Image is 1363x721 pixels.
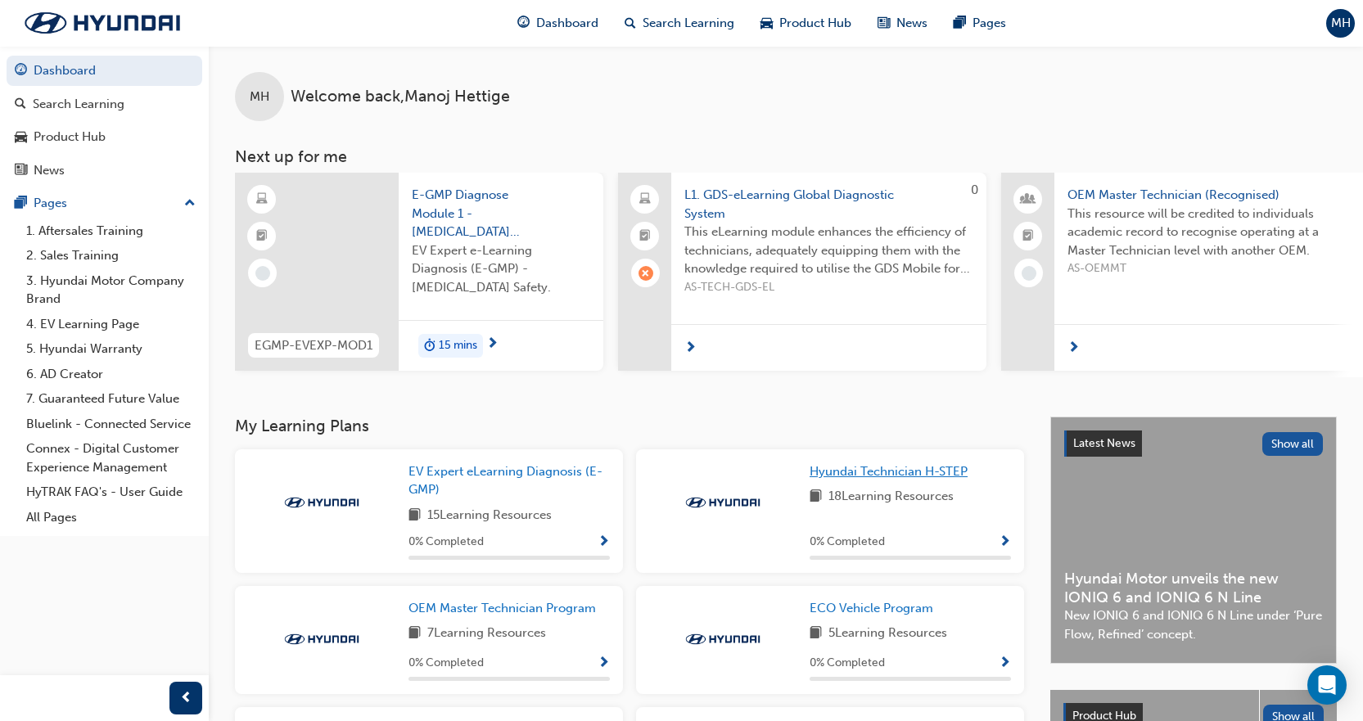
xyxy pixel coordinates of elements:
[20,243,202,268] a: 2. Sales Training
[1064,430,1323,457] a: Latest NewsShow all
[878,13,890,34] span: news-icon
[639,266,653,281] span: learningRecordVerb_FAIL-icon
[255,266,270,281] span: learningRecordVerb_NONE-icon
[412,241,590,297] span: EV Expert e-Learning Diagnosis (E-GMP) - [MEDICAL_DATA] Safety.
[20,362,202,387] a: 6. AD Creator
[291,88,510,106] span: Welcome back , Manoj Hettige
[954,13,966,34] span: pages-icon
[1073,436,1135,450] span: Latest News
[639,226,651,247] span: booktick-icon
[15,130,27,145] span: car-icon
[180,688,192,709] span: prev-icon
[1307,665,1347,705] div: Open Intercom Messenger
[810,464,968,479] span: Hyundai Technician H-STEP
[598,535,610,550] span: Show Progress
[20,505,202,530] a: All Pages
[810,654,885,673] span: 0 % Completed
[598,656,610,671] span: Show Progress
[517,13,530,34] span: guage-icon
[810,599,940,618] a: ECO Vehicle Program
[810,487,822,507] span: book-icon
[256,226,268,247] span: booktick-icon
[973,14,1006,33] span: Pages
[408,462,610,499] a: EV Expert eLearning Diagnosis (E-GMP)
[810,601,933,615] span: ECO Vehicle Program
[684,341,697,356] span: next-icon
[678,631,768,647] img: Trak
[1064,570,1323,606] span: Hyundai Motor unveils the new IONIQ 6 and IONIQ 6 N Line
[1331,14,1351,33] span: MH
[684,223,973,278] span: This eLearning module enhances the efficiency of technicians, adequately equipping them with the ...
[408,624,421,644] span: book-icon
[408,533,484,552] span: 0 % Completed
[810,624,822,644] span: book-icon
[209,147,1363,166] h3: Next up for me
[779,14,851,33] span: Product Hub
[1022,189,1034,210] span: people-icon
[999,653,1011,674] button: Show Progress
[1050,417,1337,664] a: Latest NewsShow allHyundai Motor unveils the new IONIQ 6 and IONIQ 6 N LineNew IONIQ 6 and IONIQ ...
[7,188,202,219] button: Pages
[7,89,202,119] a: Search Learning
[256,189,268,210] span: learningResourceType_ELEARNING-icon
[625,13,636,34] span: search-icon
[999,535,1011,550] span: Show Progress
[7,52,202,188] button: DashboardSearch LearningProduct HubNews
[427,506,552,526] span: 15 Learning Resources
[810,533,885,552] span: 0 % Completed
[15,64,27,79] span: guage-icon
[7,56,202,86] a: Dashboard
[15,97,26,112] span: search-icon
[7,155,202,186] a: News
[941,7,1019,40] a: pages-iconPages
[427,624,546,644] span: 7 Learning Resources
[20,268,202,312] a: 3. Hyundai Motor Company Brand
[439,336,477,355] span: 15 mins
[971,183,978,197] span: 0
[896,14,927,33] span: News
[1262,432,1324,456] button: Show all
[235,417,1024,435] h3: My Learning Plans
[618,173,986,371] a: 0L1. GDS-eLearning Global Diagnostic SystemThis eLearning module enhances the efficiency of techn...
[536,14,598,33] span: Dashboard
[864,7,941,40] a: news-iconNews
[277,494,367,511] img: Trak
[408,654,484,673] span: 0 % Completed
[20,386,202,412] a: 7. Guaranteed Future Value
[33,95,124,114] div: Search Learning
[250,88,269,106] span: MH
[20,412,202,437] a: Bluelink - Connected Service
[828,624,947,644] span: 5 Learning Resources
[486,337,499,352] span: next-icon
[1067,205,1356,260] span: This resource will be credited to individuals academic record to recognise operating at a Master ...
[184,193,196,214] span: up-icon
[1067,341,1080,356] span: next-icon
[1022,266,1036,281] span: learningRecordVerb_NONE-icon
[20,312,202,337] a: 4. EV Learning Page
[408,599,603,618] a: OEM Master Technician Program
[999,656,1011,671] span: Show Progress
[684,278,973,297] span: AS-TECH-GDS-EL
[810,462,974,481] a: Hyundai Technician H-STEP
[1067,186,1356,205] span: OEM Master Technician (Recognised)
[235,173,603,371] a: EGMP-EVEXP-MOD1E-GMP Diagnose Module 1 - [MEDICAL_DATA] SafetyEV Expert e-Learning Diagnosis (E-G...
[20,219,202,244] a: 1. Aftersales Training
[20,436,202,480] a: Connex - Digital Customer Experience Management
[408,464,603,498] span: EV Expert eLearning Diagnosis (E-GMP)
[643,14,734,33] span: Search Learning
[612,7,747,40] a: search-iconSearch Learning
[20,480,202,505] a: HyTRAK FAQ's - User Guide
[15,196,27,211] span: pages-icon
[678,494,768,511] img: Trak
[408,601,596,615] span: OEM Master Technician Program
[7,122,202,152] a: Product Hub
[1326,9,1355,38] button: MH
[760,13,773,34] span: car-icon
[15,164,27,178] span: news-icon
[1064,606,1323,643] span: New IONIQ 6 and IONIQ 6 N Line under ‘Pure Flow, Refined’ concept.
[8,6,196,40] img: Trak
[34,194,67,213] div: Pages
[747,7,864,40] a: car-iconProduct Hub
